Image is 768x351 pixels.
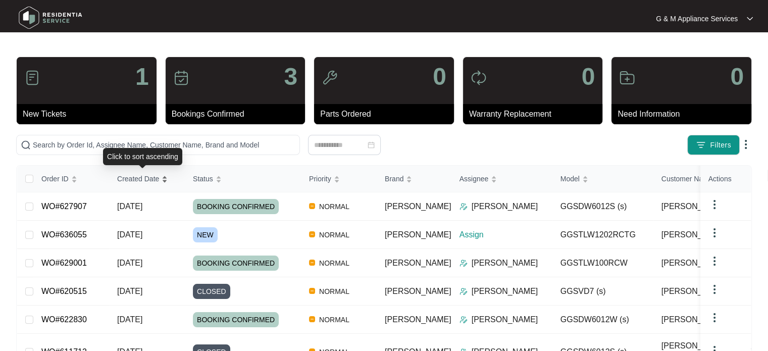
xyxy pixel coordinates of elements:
img: Vercel Logo [309,203,315,209]
img: Assigner Icon [459,316,468,324]
img: Vercel Logo [309,288,315,294]
span: [PERSON_NAME] [661,314,728,326]
td: GGSDW6012W (s) [552,306,653,334]
span: [PERSON_NAME] [385,315,451,324]
th: Created Date [109,166,185,192]
span: NORMAL [315,314,353,326]
p: Parts Ordered [320,108,454,120]
img: filter icon [696,140,706,150]
p: New Tickets [23,108,157,120]
th: Brand [377,166,451,192]
span: Status [193,173,213,184]
img: Assigner Icon [459,259,468,267]
img: Assigner Icon [459,287,468,295]
span: BOOKING CONFIRMED [193,199,279,214]
p: 1 [135,65,149,89]
span: Assignee [459,173,489,184]
span: NEW [193,227,218,242]
th: Status [185,166,301,192]
img: search-icon [21,140,31,150]
img: dropdown arrow [708,283,721,295]
a: WO#620515 [41,287,87,295]
th: Actions [700,166,751,192]
span: NORMAL [315,257,353,269]
span: [PERSON_NAME] [661,229,728,241]
p: Need Information [618,108,751,120]
p: 0 [730,65,744,89]
td: GGSVD7 (s) [552,277,653,306]
img: Vercel Logo [309,231,315,237]
img: Vercel Logo [309,316,315,322]
span: Customer Name [661,173,713,184]
img: dropdown arrow [708,255,721,267]
span: BOOKING CONFIRMED [193,312,279,327]
img: dropdown arrow [747,16,753,21]
span: CLOSED [193,284,230,299]
span: NORMAL [315,285,353,297]
span: [PERSON_NAME]... [661,285,735,297]
span: [PERSON_NAME] [661,200,728,213]
p: Assign [459,229,552,241]
p: [PERSON_NAME] [472,200,538,213]
p: Bookings Confirmed [172,108,305,120]
img: icon [471,70,487,86]
th: Model [552,166,653,192]
p: [PERSON_NAME] [472,285,538,297]
p: 3 [284,65,297,89]
img: icon [24,70,40,86]
th: Customer Name [653,166,754,192]
span: Filters [710,140,731,151]
span: Brand [385,173,403,184]
th: Order ID [33,166,109,192]
td: GGSTLW100RCW [552,249,653,277]
img: dropdown arrow [740,138,752,151]
th: Assignee [451,166,552,192]
a: WO#629001 [41,259,87,267]
img: dropdown arrow [708,227,721,239]
td: GGSDW6012S (s) [552,192,653,221]
span: [PERSON_NAME] [661,257,728,269]
p: 0 [582,65,595,89]
span: [DATE] [117,315,142,324]
img: Vercel Logo [309,260,315,266]
span: Order ID [41,173,69,184]
span: [DATE] [117,202,142,211]
span: BOOKING CONFIRMED [193,256,279,271]
div: Click to sort ascending [103,148,182,165]
p: [PERSON_NAME] [472,257,538,269]
span: [DATE] [117,287,142,295]
img: icon [173,70,189,86]
button: filter iconFilters [687,135,740,155]
span: [PERSON_NAME] [385,287,451,295]
span: [PERSON_NAME] [385,202,451,211]
span: Created Date [117,173,159,184]
span: NORMAL [315,229,353,241]
img: dropdown arrow [708,312,721,324]
span: Model [560,173,580,184]
span: [PERSON_NAME] [385,230,451,239]
img: icon [322,70,338,86]
a: WO#622830 [41,315,87,324]
img: icon [619,70,635,86]
span: [PERSON_NAME] [385,259,451,267]
span: [DATE] [117,230,142,239]
p: G & M Appliance Services [656,14,738,24]
a: WO#636055 [41,230,87,239]
a: WO#627907 [41,202,87,211]
span: [DATE] [117,259,142,267]
p: Warranty Replacement [469,108,603,120]
p: [PERSON_NAME] [472,314,538,326]
span: Priority [309,173,331,184]
img: dropdown arrow [708,198,721,211]
p: 0 [433,65,446,89]
img: residentia service logo [15,3,86,33]
td: GGSTLW1202RCTG [552,221,653,249]
th: Priority [301,166,377,192]
img: Assigner Icon [459,203,468,211]
span: NORMAL [315,200,353,213]
input: Search by Order Id, Assignee Name, Customer Name, Brand and Model [33,139,295,151]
